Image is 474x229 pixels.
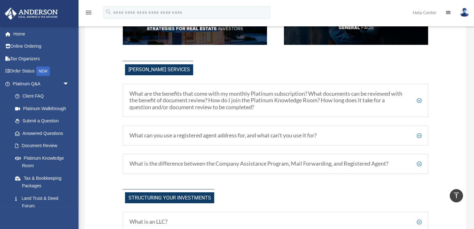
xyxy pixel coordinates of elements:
img: StratsRE_hdr [123,12,267,45]
i: menu [85,9,92,16]
a: Platinum Walkthrough [9,102,79,115]
h5: What are the benefits that come with my monthly Platinum subscription? What documents can be revi... [129,90,421,111]
i: vertical_align_top [453,192,460,199]
span: arrow_drop_down [63,77,75,90]
a: Platinum Knowledge Room [9,152,79,172]
div: NEW [36,67,50,76]
h5: What can you use a registered agent address for, and what can’t you use it for? [129,132,421,139]
a: Tax & Bookkeeping Packages [9,172,79,192]
h5: What is an LLC? [129,218,421,225]
a: menu [85,11,92,16]
a: Submit a Question [9,115,79,127]
a: Document Review [9,140,79,152]
a: vertical_align_top [450,189,463,202]
i: search [105,8,112,15]
img: Anderson Advisors Platinum Portal [3,8,60,20]
a: Order StatusNEW [4,65,79,78]
a: Client FAQ [9,90,75,103]
a: Land Trust & Deed Forum [9,192,79,212]
a: Platinum Q&Aarrow_drop_down [4,77,79,90]
span: [PERSON_NAME] Services [125,64,193,75]
a: Home [4,28,79,40]
img: User Pic [460,8,469,17]
h5: What is the difference between the Company Assistance Program, Mail Forwarding, and Registered Ag... [129,160,421,167]
span: Structuring Your investments [125,192,214,203]
a: Answered Questions [9,127,79,140]
img: GenFAQ_hdr [284,12,428,45]
a: Tax Organizers [4,52,79,65]
a: Online Ordering [4,40,79,53]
